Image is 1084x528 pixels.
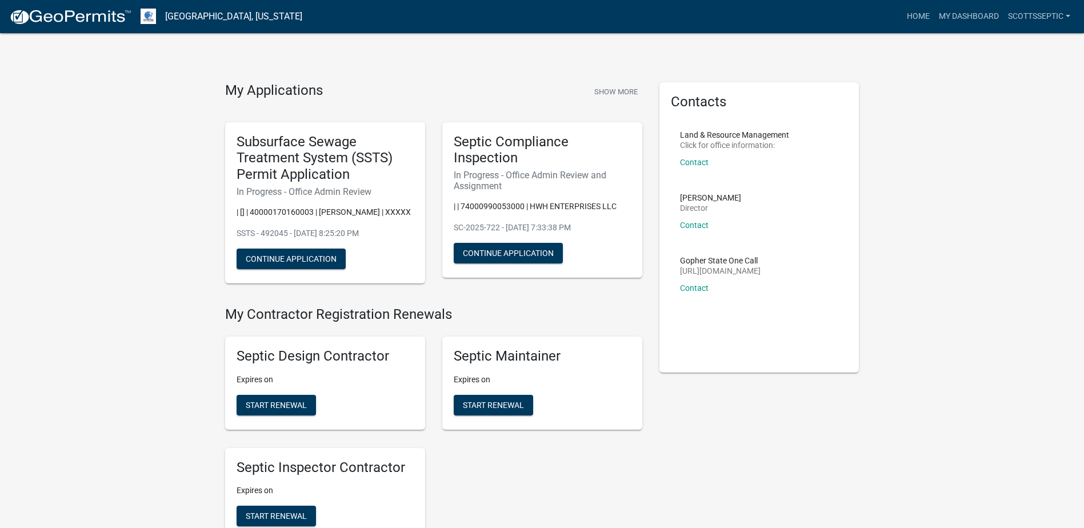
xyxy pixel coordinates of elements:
button: Start Renewal [454,395,533,415]
span: Start Renewal [463,400,524,409]
h5: Subsurface Sewage Treatment System (SSTS) Permit Application [237,134,414,183]
h5: Septic Maintainer [454,348,631,365]
button: Start Renewal [237,506,316,526]
a: Contact [680,221,709,230]
p: [PERSON_NAME] [680,194,741,202]
span: Start Renewal [246,400,307,409]
p: Expires on [237,485,414,497]
p: Expires on [237,374,414,386]
h4: My Applications [225,82,323,99]
button: Continue Application [454,243,563,263]
p: Director [680,204,741,212]
p: [URL][DOMAIN_NAME] [680,267,761,275]
p: SSTS - 492045 - [DATE] 8:25:20 PM [237,227,414,239]
span: Start Renewal [246,511,307,521]
h6: In Progress - Office Admin Review and Assignment [454,170,631,191]
h5: Septic Design Contractor [237,348,414,365]
p: Gopher State One Call [680,257,761,265]
p: Click for office information: [680,141,789,149]
h6: In Progress - Office Admin Review [237,186,414,197]
button: Start Renewal [237,395,316,415]
a: Contact [680,283,709,293]
h5: Septic Compliance Inspection [454,134,631,167]
p: Land & Resource Management [680,131,789,139]
img: Otter Tail County, Minnesota [141,9,156,24]
p: | [] | 40000170160003 | [PERSON_NAME] | XXXXX [237,206,414,218]
p: | | 74000990053000 | HWH ENTERPRISES LLC [454,201,631,213]
a: Home [902,6,934,27]
a: [GEOGRAPHIC_DATA], [US_STATE] [165,7,302,26]
a: scottsseptic [1003,6,1075,27]
p: SC-2025-722 - [DATE] 7:33:38 PM [454,222,631,234]
a: Contact [680,158,709,167]
button: Show More [590,82,642,101]
h4: My Contractor Registration Renewals [225,306,642,323]
h5: Septic Inspector Contractor [237,459,414,476]
a: My Dashboard [934,6,1003,27]
h5: Contacts [671,94,848,110]
button: Continue Application [237,249,346,269]
p: Expires on [454,374,631,386]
